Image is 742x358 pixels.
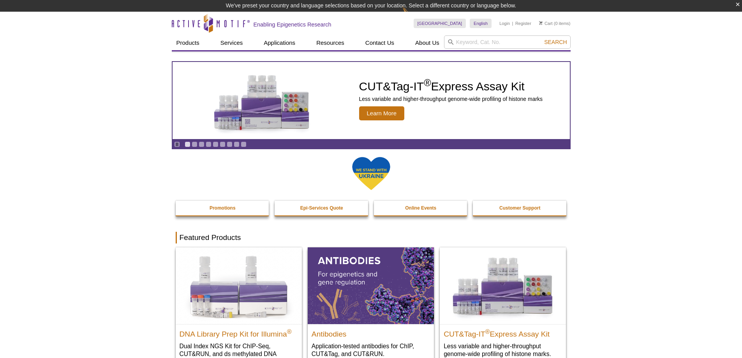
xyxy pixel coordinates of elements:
img: We Stand With Ukraine [352,156,391,191]
h2: CUT&Tag-IT Express Assay Kit [359,81,543,92]
a: Applications [259,35,300,50]
a: Go to slide 1 [185,141,190,147]
p: Less variable and higher-throughput genome-wide profiling of histone marks [359,95,543,102]
a: Cart [539,21,553,26]
p: Less variable and higher-throughput genome-wide profiling of histone marks​. [444,342,562,358]
span: Search [544,39,567,45]
h2: DNA Library Prep Kit for Illumina [180,326,298,338]
a: Go to slide 7 [227,141,233,147]
input: Keyword, Cat. No. [444,35,571,49]
h2: Featured Products [176,232,567,243]
li: | [512,19,513,28]
a: Login [499,21,510,26]
span: Learn More [359,106,405,120]
sup: ® [485,328,490,335]
sup: ® [287,328,292,335]
a: Go to slide 4 [206,141,211,147]
a: Go to slide 2 [192,141,197,147]
a: Resources [312,35,349,50]
a: Contact Us [361,35,399,50]
a: Services [216,35,248,50]
a: Toggle autoplay [174,141,180,147]
strong: Promotions [210,205,236,211]
a: [GEOGRAPHIC_DATA] [414,19,466,28]
h2: Enabling Epigenetics Research [254,21,331,28]
a: CUT&Tag-IT Express Assay Kit CUT&Tag-IT®Express Assay Kit Less variable and higher-throughput gen... [173,62,570,139]
li: (0 items) [539,19,571,28]
a: Go to slide 3 [199,141,204,147]
strong: Online Events [405,205,436,211]
img: All Antibodies [308,247,434,324]
a: Go to slide 6 [220,141,226,147]
h2: Antibodies [312,326,430,338]
strong: Epi-Services Quote [300,205,343,211]
sup: ® [424,77,431,88]
a: Products [172,35,204,50]
a: English [470,19,492,28]
a: Online Events [374,201,468,215]
a: Register [515,21,531,26]
img: CUT&Tag-IT® Express Assay Kit [440,247,566,324]
a: Epi-Services Quote [275,201,369,215]
a: Go to slide 9 [241,141,247,147]
article: CUT&Tag-IT Express Assay Kit [173,62,570,139]
a: About Us [411,35,444,50]
img: Your Cart [539,21,543,25]
a: Promotions [176,201,270,215]
a: Go to slide 8 [234,141,240,147]
a: Customer Support [473,201,567,215]
strong: Customer Support [499,205,540,211]
img: DNA Library Prep Kit for Illumina [176,247,302,324]
img: CUT&Tag-IT Express Assay Kit [197,58,326,143]
img: Change Here [402,6,423,24]
h2: CUT&Tag-IT Express Assay Kit [444,326,562,338]
p: Application-tested antibodies for ChIP, CUT&Tag, and CUT&RUN. [312,342,430,358]
a: Go to slide 5 [213,141,219,147]
button: Search [542,39,569,46]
